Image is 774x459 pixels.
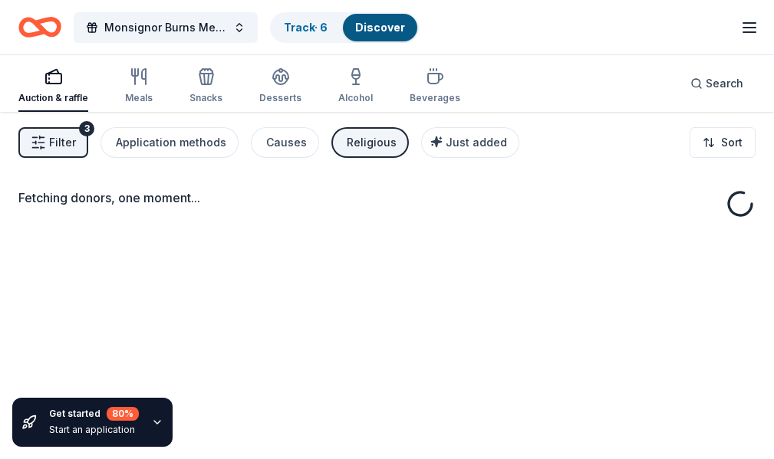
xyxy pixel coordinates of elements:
[18,9,61,45] a: Home
[721,133,743,152] span: Sort
[107,407,139,421] div: 80 %
[125,61,153,112] button: Meals
[104,18,227,37] span: Monsignor Burns Memorial Award Dinner
[421,127,519,158] button: Just added
[251,127,319,158] button: Causes
[18,61,88,112] button: Auction & raffle
[331,127,409,158] button: Religious
[706,74,743,93] span: Search
[410,92,460,104] div: Beverages
[79,121,94,136] div: 3
[678,68,756,99] button: Search
[74,12,258,43] button: Monsignor Burns Memorial Award Dinner
[410,61,460,112] button: Beverages
[347,133,397,152] div: Religious
[100,127,239,158] button: Application methods
[189,92,222,104] div: Snacks
[18,92,88,104] div: Auction & raffle
[446,136,507,149] span: Just added
[338,92,373,104] div: Alcohol
[355,21,405,34] a: Discover
[270,12,419,43] button: Track· 6Discover
[125,92,153,104] div: Meals
[49,424,139,436] div: Start an application
[284,21,328,34] a: Track· 6
[18,189,756,207] div: Fetching donors, one moment...
[338,61,373,112] button: Alcohol
[116,133,226,152] div: Application methods
[266,133,307,152] div: Causes
[690,127,756,158] button: Sort
[49,407,139,421] div: Get started
[189,61,222,112] button: Snacks
[49,133,76,152] span: Filter
[259,61,301,112] button: Desserts
[259,92,301,104] div: Desserts
[18,127,88,158] button: Filter3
